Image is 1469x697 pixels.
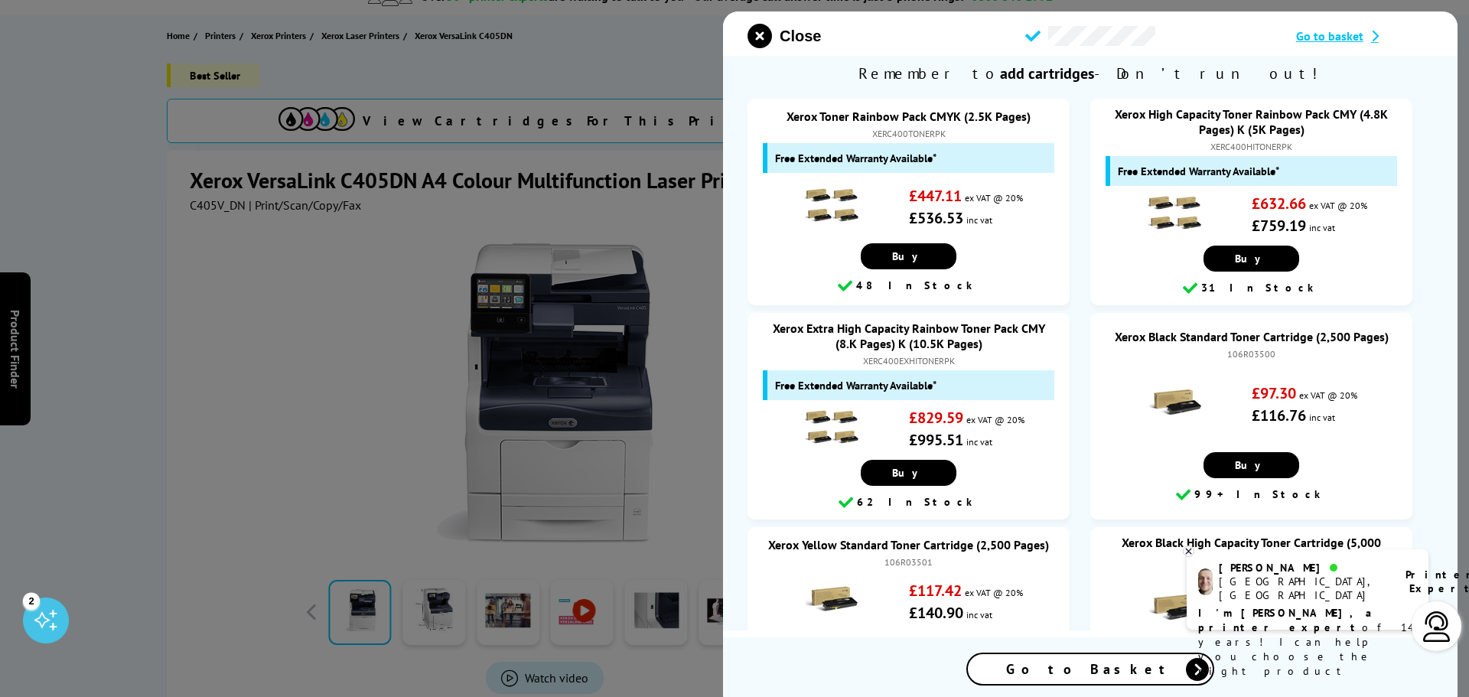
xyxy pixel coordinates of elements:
div: 48 In Stock [755,277,1062,295]
div: 62 In Stock [755,493,1062,512]
span: Free Extended Warranty Available* [775,378,936,392]
div: 106R03501 [763,556,1054,568]
strong: £97.30 [1252,383,1296,403]
span: inc vat [966,436,992,448]
span: ex VAT @ 20% [965,587,1023,598]
div: XERC400EXHITONERPK [763,355,1054,366]
span: Go to basket [1296,28,1363,44]
strong: £759.19 [1252,216,1306,236]
strong: £447.11 [909,186,962,206]
span: Free Extended Warranty Available* [1118,164,1279,178]
a: Go to Basket [966,653,1214,686]
strong: £117.42 [909,581,962,601]
span: ex VAT @ 20% [966,414,1024,425]
strong: £829.59 [909,408,963,428]
strong: £140.90 [909,603,963,623]
span: inc vat [1309,222,1335,233]
a: Go to basket [1296,28,1433,44]
div: 2 [23,592,40,609]
span: inc vat [966,609,992,620]
a: Xerox Toner Rainbow Pack CMYK (2.5K Pages) [787,109,1031,124]
span: Buy [1235,252,1268,265]
p: of 14 years! I can help you choose the right product [1198,606,1417,679]
img: Xerox Black High Capacity Toner Cartridge (5,000 Pages) [1148,581,1201,634]
span: ex VAT @ 20% [1299,389,1357,401]
a: Xerox Black High Capacity Toner Cartridge (5,000 Pages) [1122,535,1381,565]
span: Close [780,28,821,45]
strong: £116.76 [1252,405,1306,425]
img: user-headset-light.svg [1422,611,1452,642]
div: 99+ In Stock [1098,486,1405,504]
img: Xerox High Capacity Toner Rainbow Pack CMY (4.8K Pages) K (5K Pages) [1148,186,1201,239]
span: Buy [1235,458,1268,472]
div: 31 In Stock [1098,279,1405,298]
span: ex VAT @ 20% [1309,200,1367,211]
strong: £995.51 [909,430,963,450]
b: add cartridges [1000,64,1094,83]
a: Xerox Black Standard Toner Cartridge (2,500 Pages) [1115,329,1389,344]
span: Buy [892,466,925,480]
div: [GEOGRAPHIC_DATA], [GEOGRAPHIC_DATA] [1219,575,1386,602]
img: Xerox Yellow Standard Toner Cartridge (2,500 Pages) [805,573,858,627]
strong: £536.53 [909,208,963,228]
div: 106R03500 [1106,348,1397,360]
span: ex VAT @ 20% [965,192,1023,204]
span: inc vat [1309,412,1335,423]
span: Free Extended Warranty Available* [775,151,936,165]
strong: £632.66 [1252,194,1306,213]
img: Xerox Black Standard Toner Cartridge (2,500 Pages) [1148,376,1201,429]
img: ashley-livechat.png [1198,568,1213,595]
a: Xerox Extra High Capacity Rainbow Toner Pack CMY (8.K Pages) K (10.5K Pages) [773,321,1045,351]
div: XERC400TONERPK [763,128,1054,139]
b: I'm [PERSON_NAME], a printer expert [1198,606,1376,634]
a: Xerox Yellow Standard Toner Cartridge (2,500 Pages) [768,537,1049,552]
div: 106R03516 [1106,569,1397,581]
span: Go to Basket [1006,660,1174,678]
span: inc vat [966,214,992,226]
div: XERC400HITONERPK [1106,141,1397,152]
img: Xerox Toner Rainbow Pack CMYK (2.5K Pages) [805,178,858,232]
button: close modal [748,24,821,48]
span: Buy [892,249,925,263]
div: [PERSON_NAME] [1219,561,1386,575]
a: Xerox High Capacity Toner Rainbow Pack CMY (4.8K Pages) K (5K Pages) [1115,106,1388,137]
span: Remember to - Don’t run out! [723,56,1458,91]
img: Xerox Extra High Capacity Rainbow Toner Pack CMY (8.K Pages) K (10.5K Pages) [805,400,858,454]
